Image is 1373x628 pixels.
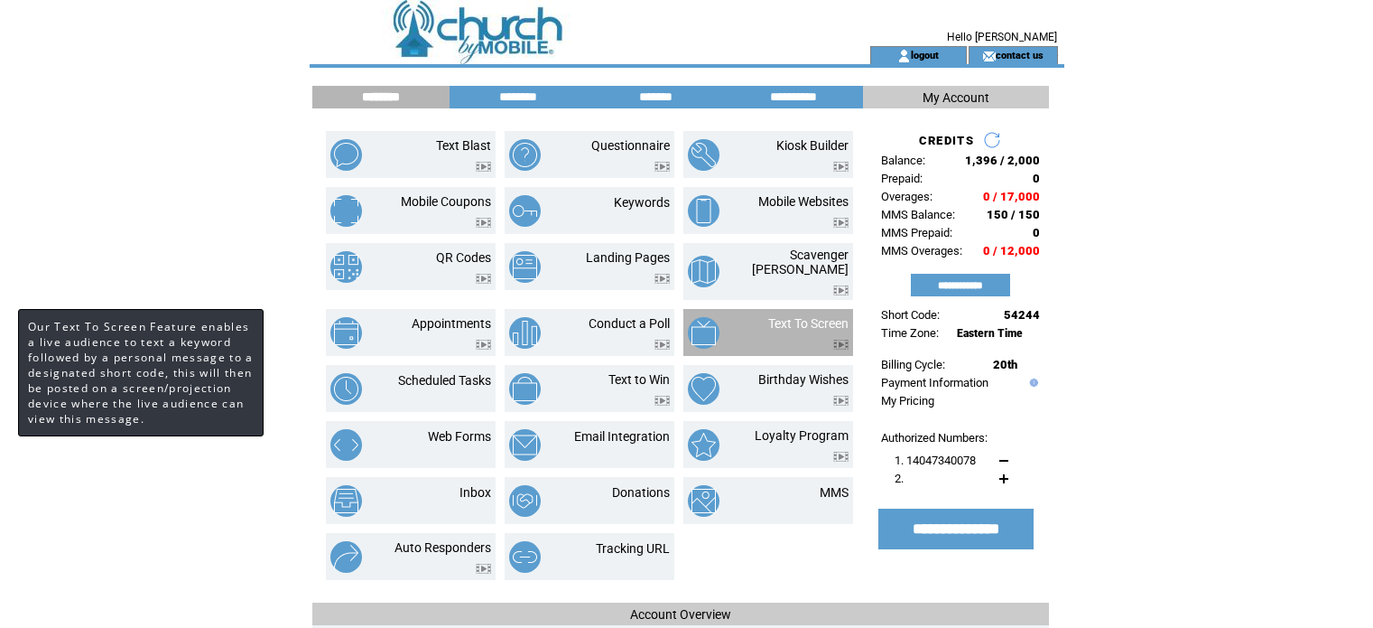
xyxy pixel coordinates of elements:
[833,162,849,172] img: video.png
[398,373,491,388] a: Scheduled Tasks
[330,485,362,517] img: inbox.png
[1025,379,1038,387] img: help.gif
[881,172,923,185] span: Prepaid:
[881,394,934,408] a: My Pricing
[509,195,541,227] img: keywords.png
[630,607,731,622] span: Account Overview
[614,195,670,210] a: Keywords
[881,226,952,239] span: MMS Prepaid:
[330,541,362,573] img: auto-responders.png
[983,244,1040,258] span: 0 / 12,000
[833,452,849,462] img: video.png
[688,373,719,405] img: birthday-wishes.png
[591,138,670,153] a: Questionnaire
[476,162,491,172] img: video.png
[688,139,719,171] img: kiosk-builder.png
[509,485,541,517] img: donations.png
[688,195,719,227] img: mobile-websites.png
[654,340,670,350] img: video.png
[428,429,491,444] a: Web Forms
[881,190,932,203] span: Overages:
[654,162,670,172] img: video.png
[586,250,670,265] a: Landing Pages
[1033,172,1040,185] span: 0
[596,541,670,556] a: Tracking URL
[330,317,362,349] img: appointments.png
[752,248,849,277] a: Scavenger [PERSON_NAME]
[28,319,254,426] span: Our Text To Screen Feature enables a live audience to text a keyword followed by a personal messa...
[833,396,849,406] img: video.png
[574,429,670,444] a: Email Integration
[509,251,541,283] img: landing-pages.png
[688,317,719,349] img: text-to-screen.png
[983,190,1040,203] span: 0 / 17,000
[509,139,541,171] img: questionnaire.png
[330,195,362,227] img: mobile-coupons.png
[459,485,491,500] a: Inbox
[911,49,939,61] a: logout
[987,208,1040,221] span: 150 / 150
[881,326,939,340] span: Time Zone:
[1033,226,1040,239] span: 0
[330,373,362,405] img: scheduled-tasks.png
[612,485,670,500] a: Donations
[412,316,491,331] a: Appointments
[654,274,670,284] img: video.png
[394,540,491,555] a: Auto Responders
[509,541,541,573] img: tracking-url.png
[589,316,670,331] a: Conduct a Poll
[895,472,904,485] span: 2.
[919,134,974,147] span: CREDITS
[881,208,955,221] span: MMS Balance:
[965,154,1040,167] span: 1,396 / 2,000
[758,194,849,209] a: Mobile Websites
[688,256,719,287] img: scavenger-hunt.png
[436,138,491,153] a: Text Blast
[820,485,849,500] a: MMS
[654,396,670,406] img: video.png
[476,218,491,228] img: video.png
[401,194,491,209] a: Mobile Coupons
[982,49,996,63] img: contact_us_icon.gif
[330,429,362,461] img: web-forms.png
[758,372,849,387] a: Birthday Wishes
[833,340,849,350] img: video.png
[881,244,962,258] span: MMS Overages:
[923,90,989,105] span: My Account
[881,308,940,322] span: Short Code:
[776,138,849,153] a: Kiosk Builder
[881,376,988,389] a: Payment Information
[881,154,925,167] span: Balance:
[1004,308,1040,322] span: 54244
[476,274,491,284] img: video.png
[833,286,849,295] img: video.png
[897,49,911,63] img: account_icon.gif
[608,372,670,387] a: Text to Win
[768,316,849,331] a: Text To Screen
[996,49,1044,61] a: contact us
[476,564,491,574] img: video.png
[895,454,976,467] span: 1. 14047340078
[330,251,362,283] img: qr-codes.png
[881,358,945,371] span: Billing Cycle:
[436,250,491,265] a: QR Codes
[330,139,362,171] img: text-blast.png
[688,429,719,461] img: loyalty-program.png
[947,31,1057,43] span: Hello [PERSON_NAME]
[881,431,988,445] span: Authorized Numbers:
[755,428,849,443] a: Loyalty Program
[993,358,1017,371] span: 20th
[476,340,491,350] img: video.png
[509,317,541,349] img: conduct-a-poll.png
[509,373,541,405] img: text-to-win.png
[957,327,1023,340] span: Eastern Time
[509,429,541,461] img: email-integration.png
[688,485,719,517] img: mms.png
[833,218,849,228] img: video.png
